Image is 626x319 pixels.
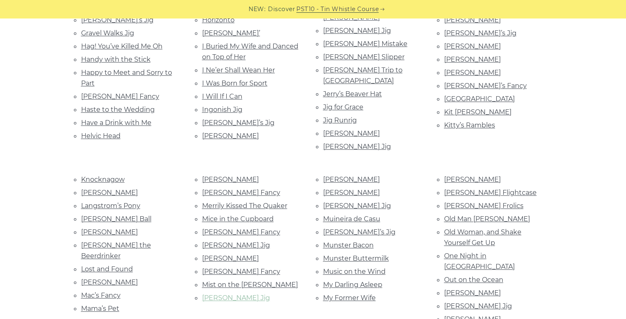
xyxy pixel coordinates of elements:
a: [PERSON_NAME] Fancy [202,228,280,236]
a: Gravel Walks Jig [81,29,134,37]
span: Discover [268,5,295,14]
a: Old Woman, and Shake Yourself Get Up [444,228,521,247]
a: [PERSON_NAME] Mistake [323,40,407,48]
a: [PERSON_NAME] [202,254,259,262]
a: Have a Drink with Me [81,119,151,127]
a: [PERSON_NAME] Slipper [323,53,405,61]
a: Handy with the Stick [81,55,151,63]
a: Merrily Kissed The Quaker [202,202,287,210]
a: [PERSON_NAME] [444,176,501,183]
a: [PERSON_NAME] Jig [323,143,391,150]
a: [PERSON_NAME] Jig [444,302,512,310]
a: One Night in [GEOGRAPHIC_DATA] [444,252,515,270]
a: [PERSON_NAME] Jig [323,27,391,35]
a: Knocknagow [81,176,125,183]
a: Munster Buttermilk [323,254,389,262]
a: My Darling Asleep [323,281,382,289]
a: Kit [PERSON_NAME] [444,108,512,116]
a: [PERSON_NAME] [81,228,138,236]
a: Jerry’s Beaver Hat [323,90,382,98]
a: I Ne’er Shall Wean Her [202,66,275,74]
a: PST10 - Tin Whistle Course [296,5,379,14]
span: NEW: [249,5,265,14]
a: Out on the Ocean [444,276,503,284]
a: Mac’s Fancy [81,291,121,299]
a: Mice in the Cupboard [202,215,274,223]
a: Ingonish Jig [202,106,242,113]
a: [PERSON_NAME]’s Jig [202,119,275,127]
a: [PERSON_NAME] [202,176,259,183]
a: Kitty’s Rambles [444,121,495,129]
a: [PERSON_NAME] the Beerdrinker [81,241,151,260]
a: Jig for Grace [323,103,363,111]
a: [PERSON_NAME] [444,69,501,76]
a: [PERSON_NAME]’s Fancy [444,82,527,90]
a: [PERSON_NAME] Ball [81,215,151,223]
a: [PERSON_NAME] Fancy [202,189,280,196]
a: I Buried My Wife and Danced on Top of Her [202,42,298,61]
a: I Will If I Can [202,92,242,100]
a: Langstrom’s Pony [81,202,140,210]
a: Mama’s Pet [81,305,119,312]
a: [GEOGRAPHIC_DATA] [444,95,515,103]
a: Lost and Found [81,265,133,273]
a: [PERSON_NAME] Frolics [444,202,524,210]
a: [PERSON_NAME] [323,189,380,196]
a: Munster Bacon [323,241,374,249]
a: [PERSON_NAME]’s Jig [323,228,396,236]
a: Muineira de Casu [323,215,380,223]
a: [PERSON_NAME] [444,55,501,63]
a: [PERSON_NAME] [202,132,259,140]
a: [PERSON_NAME]’s Jig [81,16,154,24]
a: Horizonto [202,16,235,24]
a: [PERSON_NAME] [323,176,380,183]
a: [PERSON_NAME]’s Jig [444,29,517,37]
a: [PERSON_NAME] Jig [323,202,391,210]
a: [PERSON_NAME] [444,289,501,297]
a: Jig Runrig [323,116,357,124]
a: [PERSON_NAME] Fancy [81,92,159,100]
a: [PERSON_NAME] Trip to [GEOGRAPHIC_DATA] [323,66,403,85]
a: Old Man [PERSON_NAME] [444,215,530,223]
a: Helvic Head [81,132,121,140]
a: Hag! You’ve Killed Me Oh [81,42,163,50]
a: Happy to Meet and Sorry to Part [81,69,172,87]
a: Music on the Wind [323,268,386,275]
a: [PERSON_NAME] Fancy [202,268,280,275]
a: [PERSON_NAME] [444,42,501,50]
a: [PERSON_NAME] [444,16,501,24]
a: [PERSON_NAME] [81,189,138,196]
a: [PERSON_NAME]’ [202,29,260,37]
a: [PERSON_NAME] Flightcase [444,189,537,196]
a: [PERSON_NAME] [81,278,138,286]
a: [PERSON_NAME] [323,129,380,137]
a: I Was Born for Sport [202,79,268,87]
a: Mist on the [PERSON_NAME] [202,281,298,289]
a: [PERSON_NAME] Jig [202,294,270,302]
a: [PERSON_NAME] Jig [202,241,270,249]
a: Haste to the Wedding [81,106,155,113]
a: My Former Wife [323,294,376,302]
